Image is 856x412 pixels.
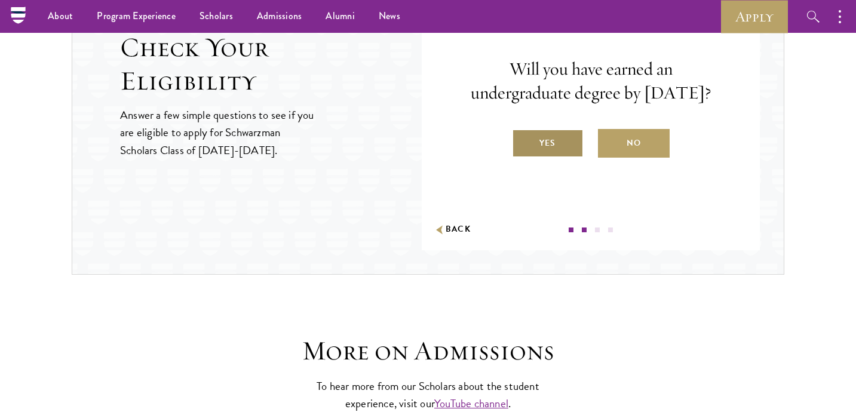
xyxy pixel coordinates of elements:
[434,395,508,412] a: YouTube channel
[598,129,670,158] label: No
[120,106,315,158] p: Answer a few simple questions to see if you are eligible to apply for Schwarzman Scholars Class o...
[512,129,584,158] label: Yes
[434,223,471,236] button: Back
[312,377,545,412] p: To hear more from our Scholars about the student experience, visit our .
[120,31,422,98] h2: Check Your Eligibility
[458,57,724,105] p: Will you have earned an undergraduate degree by [DATE]?
[243,334,613,368] h3: More on Admissions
